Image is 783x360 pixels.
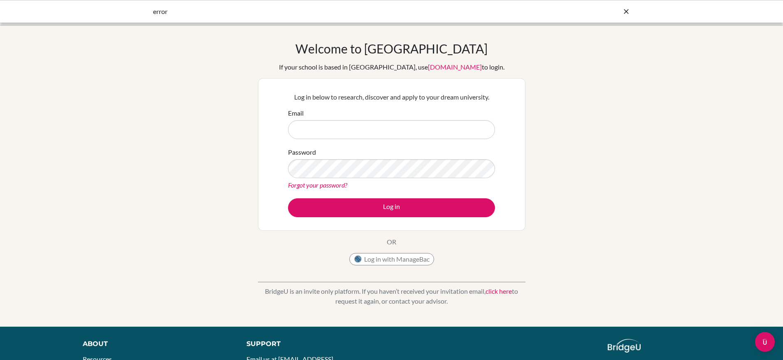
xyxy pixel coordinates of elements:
label: Email [288,108,304,118]
h1: Welcome to [GEOGRAPHIC_DATA] [295,41,488,56]
div: If your school is based in [GEOGRAPHIC_DATA], use to login. [279,62,504,72]
a: click here [486,287,512,295]
button: Log in [288,198,495,217]
a: Forgot your password? [288,181,347,189]
button: Log in with ManageBac [349,253,434,265]
div: error [153,7,507,16]
div: About [83,339,228,349]
p: OR [387,237,396,247]
a: [DOMAIN_NAME] [428,63,482,71]
div: Open Intercom Messenger [755,332,775,352]
p: BridgeU is an invite only platform. If you haven’t received your invitation email, to request it ... [258,286,525,306]
p: Log in below to research, discover and apply to your dream university. [288,92,495,102]
div: Support [246,339,382,349]
label: Password [288,147,316,157]
img: logo_white@2x-f4f0deed5e89b7ecb1c2cc34c3e3d731f90f0f143d5ea2071677605dd97b5244.png [608,339,641,353]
